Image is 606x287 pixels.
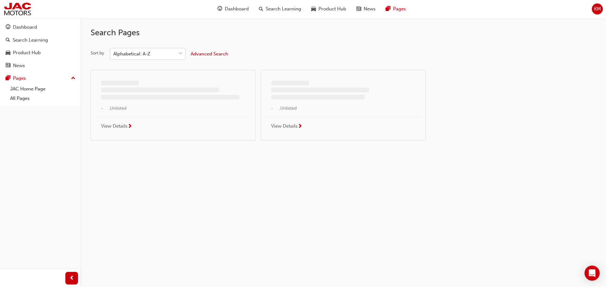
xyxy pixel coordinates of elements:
button: DashboardSearch LearningProduct HubNews [3,20,78,72]
span: Pages [393,5,406,13]
a: guage-iconDashboard [212,3,254,15]
span: Product Hub [318,5,346,13]
span: car-icon [6,50,10,56]
span: pages-icon [6,76,10,81]
button: KM [592,3,603,14]
span: News [364,5,376,13]
a: search-iconSearch Learning [254,3,306,15]
a: Search Learning [3,34,78,46]
span: undefined-icon [275,106,279,111]
div: News [13,62,25,69]
a: All Pages [8,94,78,103]
a: JAC Home Page [8,84,78,94]
a: Dashboard [3,21,78,33]
span: Dashboard [225,5,249,13]
span: - , Unlisted [271,104,415,112]
span: KM [594,5,601,13]
span: guage-icon [217,5,222,13]
div: Sort by [91,50,104,56]
span: guage-icon [6,25,10,30]
span: pages-icon [386,5,390,13]
button: Pages [3,72,78,84]
span: undefined-icon [105,106,109,111]
span: search-icon [259,5,263,13]
div: Dashboard [13,24,37,31]
a: Product Hub [3,47,78,59]
span: next-icon [298,124,302,129]
h2: Search Pages [91,28,596,38]
div: Product Hub [13,49,41,56]
img: jac-portal [3,2,32,16]
a: news-iconNews [351,3,381,15]
div: Open Intercom Messenger [585,266,600,281]
span: news-icon [6,63,10,69]
span: down-icon [178,50,183,58]
span: Advanced Search [191,51,228,57]
span: Search Learning [266,5,301,13]
button: Advanced Search [191,48,228,60]
span: View Details [101,123,128,130]
div: Pages [13,75,26,82]
span: up-icon [71,74,75,83]
a: News [3,60,78,72]
div: Alphabetical: A-Z [113,50,150,58]
a: car-iconProduct Hub [306,3,351,15]
span: - , Unlisted [101,104,245,112]
span: news-icon [356,5,361,13]
span: car-icon [311,5,316,13]
span: search-icon [6,37,10,43]
span: View Details [271,123,298,130]
span: next-icon [128,124,132,129]
div: Search Learning [13,37,48,44]
span: prev-icon [69,274,74,282]
a: pages-iconPages [381,3,411,15]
